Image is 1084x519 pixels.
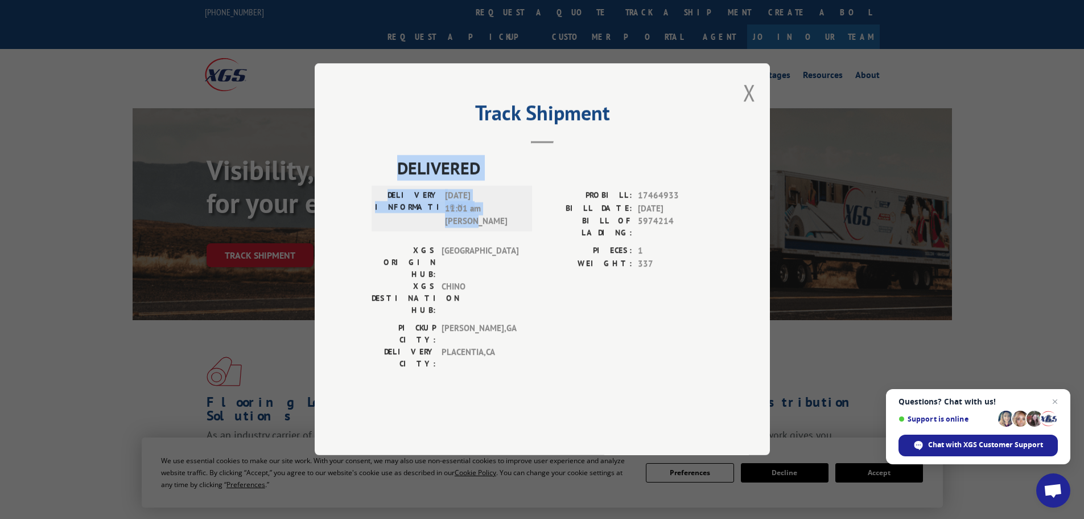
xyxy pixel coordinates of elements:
[638,190,713,203] span: 17464933
[442,322,518,346] span: [PERSON_NAME] , GA
[372,346,436,370] label: DELIVERY CITY:
[542,258,632,271] label: WEIGHT:
[638,258,713,271] span: 337
[898,435,1058,456] div: Chat with XGS Customer Support
[898,415,994,423] span: Support is online
[442,245,518,281] span: [GEOGRAPHIC_DATA]
[542,190,632,203] label: PROBILL:
[442,281,518,317] span: CHINO
[542,202,632,215] label: BILL DATE:
[1048,395,1062,408] span: Close chat
[445,190,522,228] span: [DATE] 11:01 am [PERSON_NAME]
[1036,473,1070,508] div: Open chat
[898,397,1058,406] span: Questions? Chat with us!
[743,77,756,108] button: Close modal
[638,202,713,215] span: [DATE]
[442,346,518,370] span: PLACENTIA , CA
[928,440,1043,450] span: Chat with XGS Customer Support
[372,105,713,126] h2: Track Shipment
[638,215,713,239] span: 5974214
[372,322,436,346] label: PICKUP CITY:
[372,281,436,317] label: XGS DESTINATION HUB:
[375,190,439,228] label: DELIVERY INFORMATION:
[372,245,436,281] label: XGS ORIGIN HUB:
[638,245,713,258] span: 1
[542,215,632,239] label: BILL OF LADING:
[542,245,632,258] label: PIECES:
[397,156,713,181] span: DELIVERED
